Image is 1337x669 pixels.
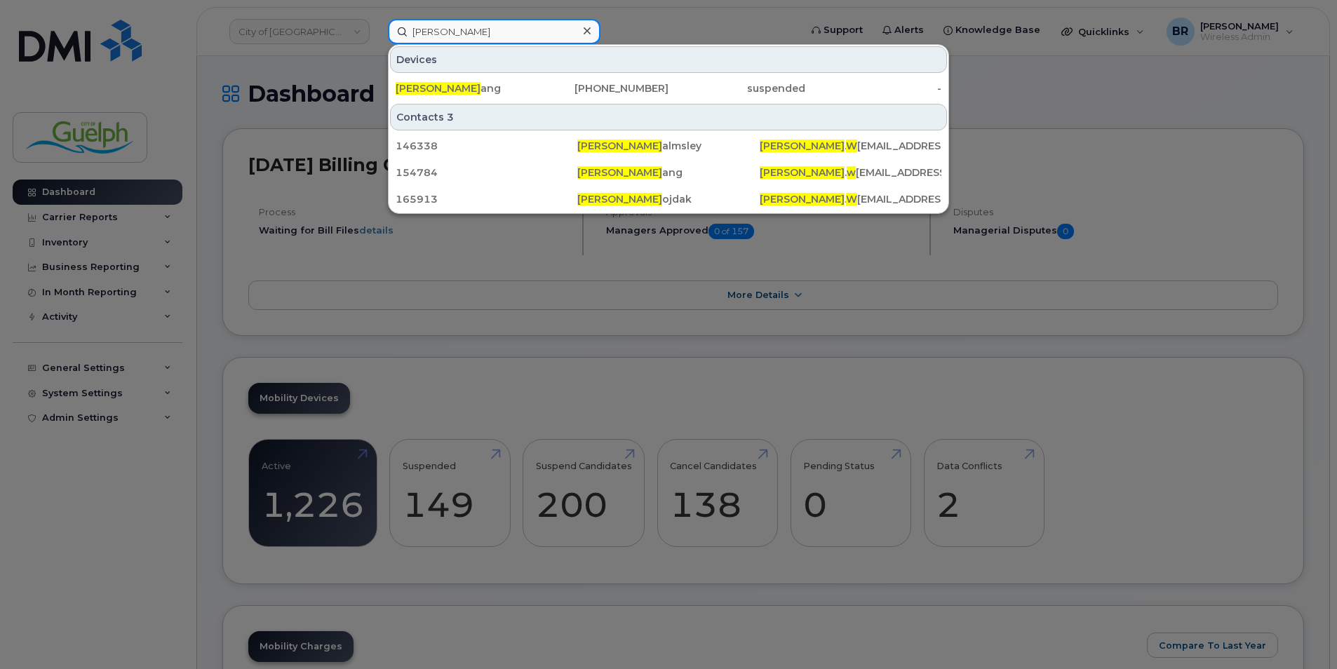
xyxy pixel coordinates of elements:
[532,81,669,95] div: [PHONE_NUMBER]
[760,139,941,153] div: . [EMAIL_ADDRESS][DOMAIN_NAME]
[390,187,947,212] a: 165913[PERSON_NAME]ojdak[PERSON_NAME].W[EMAIL_ADDRESS][DOMAIN_NAME]
[396,139,577,153] div: 146338
[390,104,947,130] div: Contacts
[577,192,759,206] div: ojdak
[396,165,577,180] div: 154784
[390,160,947,185] a: 154784[PERSON_NAME]ang[PERSON_NAME].w[EMAIL_ADDRESS][DOMAIN_NAME]
[447,110,454,124] span: 3
[390,133,947,158] a: 146338[PERSON_NAME]almsley[PERSON_NAME].W[EMAIL_ADDRESS][DOMAIN_NAME]
[577,193,662,205] span: [PERSON_NAME]
[760,192,941,206] div: . [EMAIL_ADDRESS][DOMAIN_NAME]
[760,140,845,152] span: [PERSON_NAME]
[847,166,856,179] span: w
[846,140,857,152] span: W
[577,140,662,152] span: [PERSON_NAME]
[577,166,662,179] span: [PERSON_NAME]
[396,192,577,206] div: 165913
[577,139,759,153] div: almsley
[846,193,857,205] span: W
[390,76,947,101] a: [PERSON_NAME]ang[PHONE_NUMBER]suspended-
[668,81,805,95] div: suspended
[390,46,947,73] div: Devices
[760,166,845,179] span: [PERSON_NAME]
[577,165,759,180] div: ang
[396,81,532,95] div: ang
[760,165,941,180] div: . [EMAIL_ADDRESS][DOMAIN_NAME]
[805,81,942,95] div: -
[396,82,481,95] span: [PERSON_NAME]
[760,193,845,205] span: [PERSON_NAME]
